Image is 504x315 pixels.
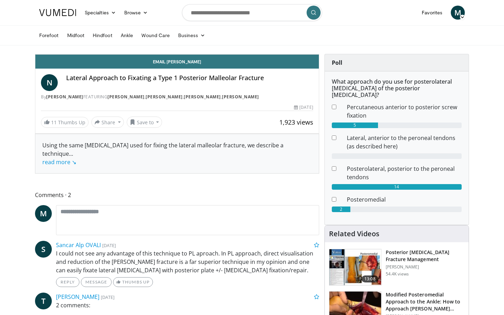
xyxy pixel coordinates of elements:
[35,293,52,309] a: T
[35,190,319,199] span: Comments 2
[46,94,83,100] a: [PERSON_NAME]
[332,78,462,99] h6: What approach do you use for posterolateral [MEDICAL_DATA] of the posterior [MEDICAL_DATA]?
[63,28,89,42] a: Midfoot
[174,28,210,42] a: Business
[146,94,183,100] a: [PERSON_NAME]
[117,28,137,42] a: Ankle
[42,158,76,166] a: read more ↘
[222,94,259,100] a: [PERSON_NAME]
[51,119,57,126] span: 11
[42,141,312,166] div: Using the same [MEDICAL_DATA] used for fixing the lateral malleolar fracture, we describe a techn...
[332,206,350,212] div: 2
[80,6,120,20] a: Specialties
[184,94,221,100] a: [PERSON_NAME]
[41,117,89,128] a: 11 Thumbs Up
[342,164,467,181] dd: Posterolateral, posterior to the peroneal tendons
[56,277,79,287] a: Reply
[35,55,319,69] a: Email [PERSON_NAME]
[66,74,313,82] h4: Lateral Approach to Fixating a Type 1 Posterior Malleolar Fracture
[418,6,447,20] a: Favorites
[137,28,174,42] a: Wound Care
[113,277,153,287] a: Thumbs Up
[89,28,117,42] a: Hindfoot
[107,94,145,100] a: [PERSON_NAME]
[362,275,378,282] span: 13:08
[386,271,409,277] p: 54.4K views
[41,94,313,100] div: By FEATURING , , ,
[35,54,319,55] video-js: Video Player
[101,294,114,300] small: [DATE]
[342,134,467,150] dd: Lateral, anterior to the peroneal tendons (as described here)
[56,249,319,274] p: I could not see any advantage of this technique to PL aproach. In PL approach, direct visualisati...
[81,277,112,287] a: Message
[294,104,313,111] div: [DATE]
[451,6,465,20] a: M
[332,59,342,66] strong: Poll
[41,74,58,91] a: N
[332,184,462,190] div: 14
[386,249,464,263] h3: Posterior [MEDICAL_DATA] Fracture Management
[102,242,116,248] small: [DATE]
[279,118,313,126] span: 1,923 views
[386,291,464,312] h3: Modified Posteromedial Approach to the Ankle: How to Approach [PERSON_NAME]…
[342,195,467,204] dd: Posteromedial
[35,241,52,258] a: S
[35,28,63,42] a: Forefoot
[120,6,152,20] a: Browse
[91,117,124,128] button: Share
[127,117,162,128] button: Save to
[56,241,101,249] a: Sancar Alp OVALI
[182,4,322,21] input: Search topics, interventions
[56,293,99,301] a: [PERSON_NAME]
[39,9,76,16] img: VuMedi Logo
[329,249,464,286] a: 13:08 Posterior [MEDICAL_DATA] Fracture Management [PERSON_NAME] 54.4K views
[332,122,378,128] div: 5
[329,230,379,238] h4: Related Videos
[329,249,381,286] img: 50e07c4d-707f-48cd-824d-a6044cd0d074.150x105_q85_crop-smart_upscale.jpg
[35,205,52,222] a: M
[342,103,467,120] dd: Percutaneous anterior to posterior screw fixation
[386,264,464,270] p: [PERSON_NAME]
